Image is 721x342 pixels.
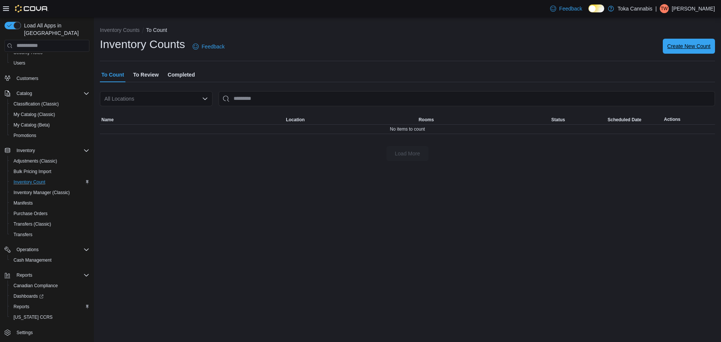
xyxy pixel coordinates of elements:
[14,200,33,206] span: Manifests
[11,121,53,130] a: My Catalog (Beta)
[100,37,185,52] h1: Inventory Counts
[8,219,92,229] button: Transfers (Classic)
[100,115,284,124] button: Name
[11,209,51,218] a: Purchase Orders
[14,232,32,238] span: Transfers
[667,42,710,50] span: Create New Count
[14,60,25,66] span: Users
[390,126,425,132] span: No items to count
[8,120,92,130] button: My Catalog (Beta)
[661,4,668,13] span: TW
[17,330,33,336] span: Settings
[11,178,48,187] a: Inventory Count
[21,22,89,37] span: Load All Apps in [GEOGRAPHIC_DATA]
[11,157,60,166] a: Adjustments (Classic)
[11,256,89,265] span: Cash Management
[11,220,54,229] a: Transfers (Classic)
[11,99,62,108] a: Classification (Classic)
[14,190,70,196] span: Inventory Manager (Classic)
[14,158,57,164] span: Adjustments (Classic)
[14,101,59,107] span: Classification (Classic)
[8,177,92,187] button: Inventory Count
[8,208,92,219] button: Purchase Orders
[17,247,39,253] span: Operations
[672,4,715,13] p: [PERSON_NAME]
[14,111,55,118] span: My Catalog (Classic)
[17,75,38,81] span: Customers
[11,121,89,130] span: My Catalog (Beta)
[101,117,114,123] span: Name
[11,167,54,176] a: Bulk Pricing Import
[11,110,89,119] span: My Catalog (Classic)
[664,116,680,122] span: Actions
[14,304,29,310] span: Reports
[608,117,641,123] span: Scheduled Date
[14,314,53,320] span: [US_STATE] CCRS
[11,59,89,68] span: Users
[11,188,89,197] span: Inventory Manager (Classic)
[2,145,92,156] button: Inventory
[8,130,92,141] button: Promotions
[11,167,89,176] span: Bulk Pricing Import
[663,39,715,54] button: Create New Count
[14,74,41,83] a: Customers
[8,280,92,291] button: Canadian Compliance
[419,117,434,123] span: Rooms
[14,328,36,337] a: Settings
[284,115,417,124] button: Location
[11,199,36,208] a: Manifests
[606,115,662,124] button: Scheduled Date
[14,179,45,185] span: Inventory Count
[14,169,51,175] span: Bulk Pricing Import
[14,271,35,280] button: Reports
[655,4,657,13] p: |
[8,312,92,322] button: [US_STATE] CCRS
[14,328,89,337] span: Settings
[2,244,92,255] button: Operations
[8,301,92,312] button: Reports
[14,146,38,155] button: Inventory
[11,292,89,301] span: Dashboards
[2,327,92,338] button: Settings
[559,5,582,12] span: Feedback
[11,302,32,311] a: Reports
[11,230,35,239] a: Transfers
[386,146,428,161] button: Load More
[133,67,158,82] span: To Review
[8,291,92,301] a: Dashboards
[146,27,167,33] button: To Count
[550,115,606,124] button: Status
[14,257,51,263] span: Cash Management
[11,256,54,265] a: Cash Management
[2,73,92,84] button: Customers
[588,12,589,13] span: Dark Mode
[11,281,89,290] span: Canadian Compliance
[190,39,228,54] a: Feedback
[14,133,36,139] span: Promotions
[11,157,89,166] span: Adjustments (Classic)
[11,178,89,187] span: Inventory Count
[588,5,604,12] input: Dark Mode
[14,283,58,289] span: Canadian Compliance
[2,88,92,99] button: Catalog
[618,4,653,13] p: Toka Cannabis
[8,166,92,177] button: Bulk Pricing Import
[286,117,305,123] span: Location
[100,27,140,33] button: Inventory Counts
[11,131,89,140] span: Promotions
[202,96,208,102] button: Open list of options
[11,230,89,239] span: Transfers
[17,90,32,96] span: Catalog
[11,188,73,197] a: Inventory Manager (Classic)
[8,99,92,109] button: Classification (Classic)
[8,109,92,120] button: My Catalog (Classic)
[202,43,225,50] span: Feedback
[8,255,92,265] button: Cash Management
[168,67,195,82] span: Completed
[11,209,89,218] span: Purchase Orders
[417,115,550,124] button: Rooms
[8,58,92,68] button: Users
[11,313,89,322] span: Washington CCRS
[11,131,39,140] a: Promotions
[11,59,28,68] a: Users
